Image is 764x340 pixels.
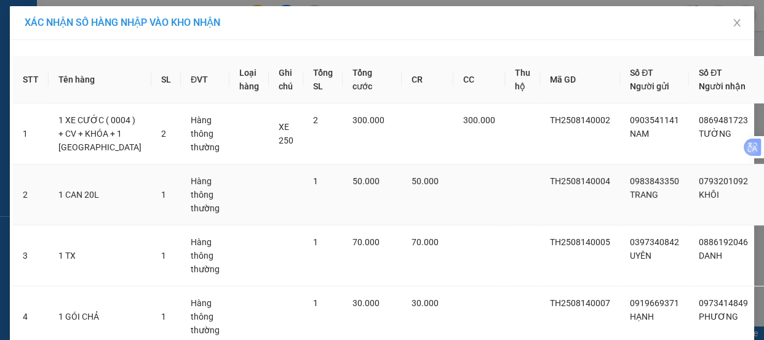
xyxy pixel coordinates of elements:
div: [GEOGRAPHIC_DATA] [10,10,135,38]
span: 1 [161,190,166,200]
div: THỦY [10,38,135,53]
span: 1 [313,237,318,247]
button: Close [720,6,754,41]
th: CC [453,56,505,103]
td: 3 [13,225,49,286]
span: close [732,18,742,28]
td: 2 [13,164,49,225]
span: 0903541141 [630,115,679,125]
span: TH2508140007 [550,298,610,308]
span: Người gửi [630,81,669,91]
span: Gửi: [10,10,30,23]
span: 50.000 [352,176,380,186]
span: 0919669371 [630,298,679,308]
td: 1 CAN 20L [49,164,151,225]
span: Số ĐT [699,68,722,78]
td: Hàng thông thường [181,103,229,164]
span: HẠNH [630,312,654,322]
span: 0869481723 [699,115,748,125]
span: 30.000 [412,298,439,308]
th: Tổng cước [343,56,402,103]
span: TH2508140005 [550,237,610,247]
th: Thu hộ [505,56,540,103]
td: 1 TX [49,225,151,286]
th: Tên hàng [49,56,151,103]
span: XÁC NHẬN SỐ HÀNG NHẬP VÀO KHO NHẬN [25,17,220,28]
span: 1 [161,312,166,322]
th: STT [13,56,49,103]
span: Nhận: [144,10,173,23]
span: Người nhận [699,81,746,91]
span: 1 [313,176,318,186]
th: Ghi chú [269,56,303,103]
th: Mã GD [540,56,620,103]
div: 0966990979 [10,53,135,70]
span: 0886192046 [699,237,748,247]
span: 50.000 [412,176,439,186]
span: TH2508140002 [550,115,610,125]
span: 1 [313,298,318,308]
span: TƯỜNG [699,129,731,139]
span: NAM [630,129,649,139]
span: 0793201092 [699,176,748,186]
span: KHÔI [699,190,719,200]
span: 0973414849 [699,298,748,308]
span: 2 [313,115,318,125]
th: Loại hàng [229,56,269,103]
span: DANH [699,251,722,261]
span: 300.000 [463,115,495,125]
div: 0973489692 [144,70,269,85]
span: TRANG [630,190,658,200]
td: 1 XE CƯỚC ( 0004 ) + CV + KHÓA + 1 [GEOGRAPHIC_DATA] [49,103,151,164]
span: PHƯƠNG [699,312,738,322]
td: Hàng thông thường [181,225,229,286]
th: SL [151,56,181,103]
th: CR [402,56,453,103]
span: 70.000 [352,237,380,247]
span: 0983843350 [630,176,679,186]
span: Số ĐT [630,68,653,78]
td: Hàng thông thường [181,164,229,225]
div: 0973489692 [144,53,269,70]
span: UYÊN [630,251,651,261]
span: XE 250 [279,122,293,145]
th: Tổng SL [303,56,343,103]
span: 70.000 [412,237,439,247]
span: 2 [161,129,166,139]
span: TH2508140004 [550,176,610,186]
span: 30.000 [352,298,380,308]
div: HỒNG [144,38,269,53]
span: 0397340842 [630,237,679,247]
span: 300.000 [352,115,384,125]
span: 1 [161,251,166,261]
td: 1 [13,103,49,164]
th: ĐVT [181,56,229,103]
div: [GEOGRAPHIC_DATA] [144,10,269,38]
